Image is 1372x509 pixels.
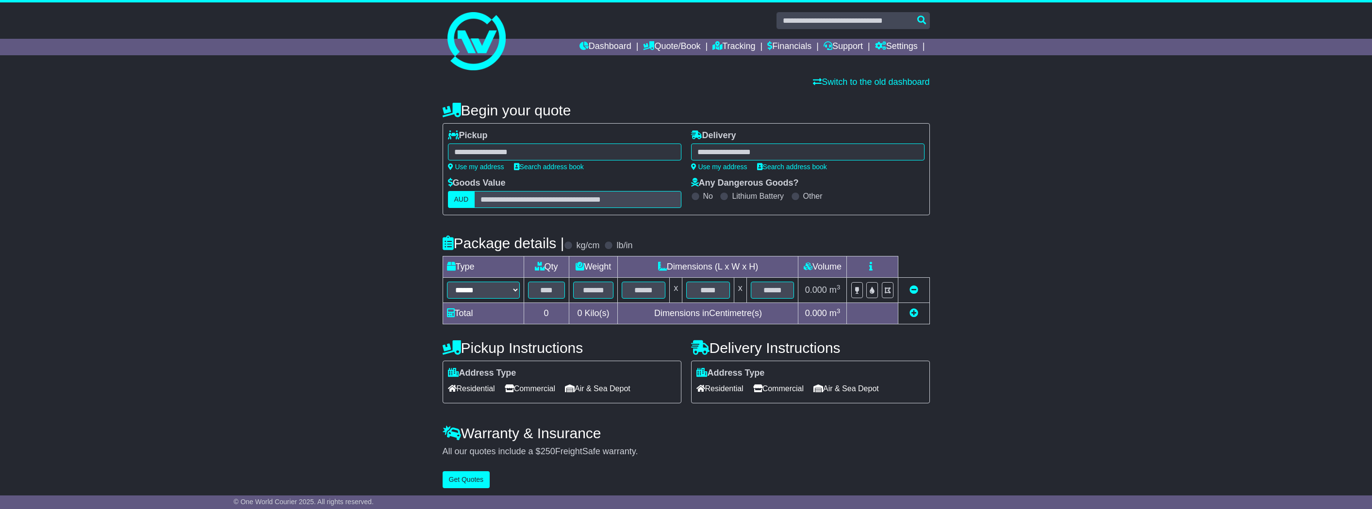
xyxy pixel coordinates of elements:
[691,178,799,189] label: Any Dangerous Goods?
[643,39,700,55] a: Quote/Book
[618,303,798,324] td: Dimensions in Centimetre(s)
[616,240,632,251] label: lb/in
[576,240,599,251] label: kg/cm
[577,308,582,318] span: 0
[618,256,798,278] td: Dimensions (L x W x H)
[757,163,827,171] a: Search address book
[448,191,475,208] label: AUD
[569,256,618,278] td: Weight
[514,163,584,171] a: Search address book
[443,303,524,324] td: Total
[691,130,736,141] label: Delivery
[569,303,618,324] td: Kilo(s)
[443,256,524,278] td: Type
[443,471,490,488] button: Get Quotes
[670,278,682,303] td: x
[734,278,746,303] td: x
[798,256,847,278] td: Volume
[448,163,504,171] a: Use my address
[565,381,630,396] span: Air & Sea Depot
[448,130,488,141] label: Pickup
[703,191,713,201] label: No
[829,285,841,295] span: m
[691,340,930,356] h4: Delivery Instructions
[233,498,374,506] span: © One World Courier 2025. All rights reserved.
[691,163,747,171] a: Use my address
[875,39,918,55] a: Settings
[524,256,569,278] td: Qty
[805,285,827,295] span: 0.000
[829,308,841,318] span: m
[732,191,784,201] label: Lithium Battery
[712,39,755,55] a: Tracking
[443,446,930,457] div: All our quotes include a $ FreightSafe warranty.
[696,381,744,396] span: Residential
[805,308,827,318] span: 0.000
[753,381,804,396] span: Commercial
[696,368,765,379] label: Address Type
[579,39,631,55] a: Dashboard
[909,308,918,318] a: Add new item
[909,285,918,295] a: Remove this item
[837,307,841,315] sup: 3
[524,303,569,324] td: 0
[767,39,811,55] a: Financials
[541,446,555,456] span: 250
[448,381,495,396] span: Residential
[824,39,863,55] a: Support
[505,381,555,396] span: Commercial
[443,235,564,251] h4: Package details |
[448,368,516,379] label: Address Type
[837,284,841,291] sup: 3
[813,77,929,87] a: Switch to the old dashboard
[443,340,681,356] h4: Pickup Instructions
[448,178,506,189] label: Goods Value
[813,381,879,396] span: Air & Sea Depot
[443,102,930,118] h4: Begin your quote
[803,191,823,201] label: Other
[443,425,930,441] h4: Warranty & Insurance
